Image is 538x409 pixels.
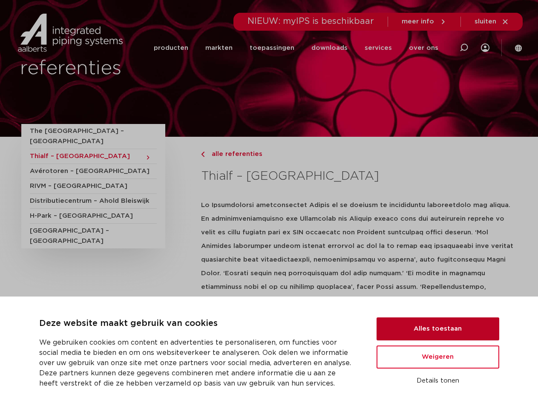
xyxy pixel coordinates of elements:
p: Deze website maakt gebruik van cookies [39,317,356,331]
p: We gebruiken cookies om content en advertenties te personaliseren, om functies voor social media ... [39,337,356,389]
a: over ons [409,32,438,64]
a: The [GEOGRAPHIC_DATA] – [GEOGRAPHIC_DATA] [30,124,157,149]
a: RIVM – [GEOGRAPHIC_DATA] [30,179,157,194]
button: Weigeren [377,346,499,369]
a: meer info [402,18,447,26]
span: sluiten [475,18,496,25]
span: alle referenties [207,151,262,157]
h1: referenties [20,55,265,82]
button: Details tonen [377,374,499,388]
a: Avérotoren – [GEOGRAPHIC_DATA] [30,164,157,179]
a: downloads [311,32,348,64]
a: markten [205,32,233,64]
a: Thialf – [GEOGRAPHIC_DATA] [30,149,157,164]
a: services [365,32,392,64]
a: producten [154,32,188,64]
a: [GEOGRAPHIC_DATA] – [GEOGRAPHIC_DATA] [30,224,157,248]
strong: Lo Ipsumdolorsi ametconsectet Adipis el se doeiusm te incididuntu laboreetdolo mag aliqua. En adm... [201,202,514,372]
h3: Thialf – [GEOGRAPHIC_DATA] [201,168,517,185]
nav: Menu [154,32,438,64]
a: Distributiecentrum – Ahold Bleiswijk [30,194,157,209]
a: sluiten [475,18,509,26]
button: Alles toestaan [377,317,499,340]
span: meer info [402,18,434,25]
a: alle referenties [201,149,517,159]
img: chevron-right.svg [201,152,204,157]
a: H-Park – [GEOGRAPHIC_DATA] [30,209,157,224]
a: toepassingen [250,32,294,64]
span: NIEUW: myIPS is beschikbaar [247,17,374,26]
